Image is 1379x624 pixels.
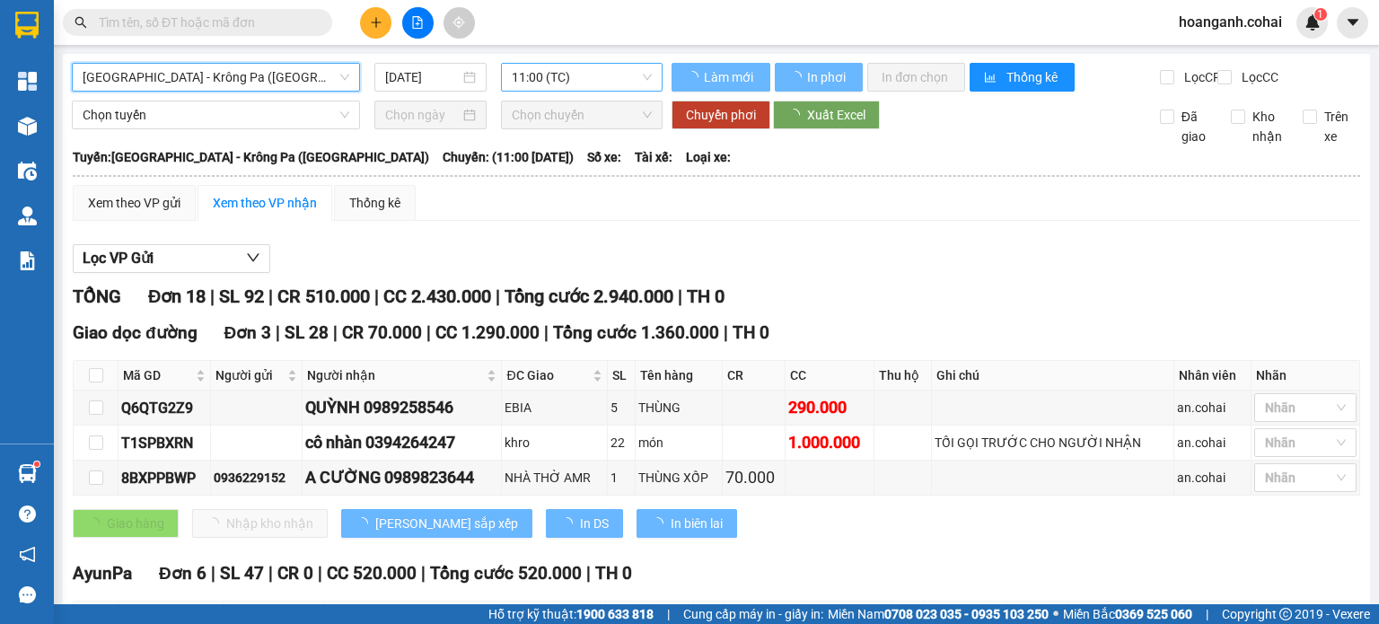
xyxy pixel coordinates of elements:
span: | [374,286,379,307]
div: T1SPBXRN [121,432,207,454]
span: | [667,604,670,624]
span: Lọc CC [1234,67,1281,87]
span: search [75,16,87,29]
span: Người nhận [307,365,483,385]
img: warehouse-icon [18,207,37,225]
span: plus [370,16,382,29]
button: plus [360,7,391,39]
input: Chọn ngày [385,105,459,125]
span: TH 0 [595,563,632,584]
span: CR 70.000 [342,322,422,343]
span: | [1206,604,1208,624]
span: Tổng cước 520.000 [430,563,582,584]
span: Thống kê [1006,67,1060,87]
div: 70.000 [725,465,783,490]
div: khro [505,433,603,453]
input: Tìm tên, số ĐT hoặc mã đơn [99,13,311,32]
td: Q6QTG2Z9 [119,391,211,426]
h2: BB2QGFEU [8,56,98,83]
span: Miền Nam [828,604,1049,624]
span: Chọn chuyến [512,101,653,128]
span: Trên xe [1317,107,1361,146]
div: 5 [610,398,632,417]
span: SL 92 [219,286,264,307]
div: món [638,433,719,453]
span: Xuất Excel [807,105,865,125]
img: warehouse-icon [18,464,37,483]
span: Chọn tuyến [83,101,349,128]
button: Nhập kho nhận [192,509,328,538]
span: Hỗ trợ kỹ thuật: [488,604,654,624]
div: an.cohai [1177,468,1248,488]
span: loading [686,71,701,83]
span: message [19,586,36,603]
div: 22 [610,433,632,453]
div: NHÀ THỜ AMR [505,468,603,488]
span: Cung cấp máy in - giấy in: [683,604,823,624]
button: Làm mới [672,63,770,92]
th: CR [723,361,786,391]
div: THÙNG [638,398,719,417]
span: Lọc CR [1177,67,1224,87]
span: CC 520.000 [327,563,417,584]
div: EBIA [505,398,603,417]
div: Nhãn [1256,365,1355,385]
span: Loại xe: [686,147,731,167]
button: Giao hàng [73,509,179,538]
div: 1 [610,468,632,488]
input: 13/10/2025 [385,67,459,87]
span: Sài Gòn - Krông Pa (Uar) [83,64,349,91]
span: [PERSON_NAME] sắp xếp [375,514,518,533]
span: | [724,322,728,343]
span: | [210,286,215,307]
span: Đã giao [1174,107,1218,146]
img: solution-icon [18,251,37,270]
button: Lọc VP Gửi [73,244,270,273]
span: TH 0 [733,322,769,343]
strong: 0708 023 035 - 0935 103 250 [884,607,1049,621]
th: Ghi chú [932,361,1174,391]
span: Người gửi [215,365,285,385]
span: file-add [411,16,424,29]
span: | [496,286,500,307]
td: T1SPBXRN [119,426,211,461]
th: CC [786,361,874,391]
span: loading [787,109,807,121]
button: Xuất Excel [773,101,880,129]
div: 8BXPPBWP [121,467,207,489]
span: | [276,322,280,343]
span: Làm mới [704,67,756,87]
span: Giao dọc đường [73,322,198,343]
td: 8BXPPBWP [119,461,211,496]
span: 1 [1317,8,1323,21]
span: copyright [1279,608,1292,620]
span: Miền Bắc [1063,604,1192,624]
span: Lọc VP Gửi [83,247,154,269]
span: SL 28 [285,322,329,343]
b: Tuyến: [GEOGRAPHIC_DATA] - Krông Pa ([GEOGRAPHIC_DATA]) [73,150,429,164]
span: question-circle [19,505,36,523]
span: ĐC Giao [506,365,588,385]
span: | [333,322,338,343]
span: CC 2.430.000 [383,286,491,307]
span: Krông Pa [161,98,237,119]
span: aim [452,16,465,29]
th: Thu hộ [874,361,932,391]
button: file-add [402,7,434,39]
span: CR 0 [277,563,313,584]
span: | [426,322,431,343]
div: A CƯỜNG 0989823644 [305,465,498,490]
span: caret-down [1345,14,1361,31]
div: Thống kê [349,193,400,213]
span: Gửi: 0328543674 [161,68,307,90]
span: TỔNG [73,286,121,307]
div: an.cohai [1177,433,1248,453]
span: 11:00 (TC) [512,64,653,91]
span: Đơn 18 [148,286,206,307]
span: ⚪️ [1053,611,1058,618]
span: In biên lai [671,514,723,533]
span: loading [560,517,580,530]
span: CC 1.290.000 [435,322,540,343]
div: Xem theo VP nhận [213,193,317,213]
span: Tổng cước 1.360.000 [553,322,719,343]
